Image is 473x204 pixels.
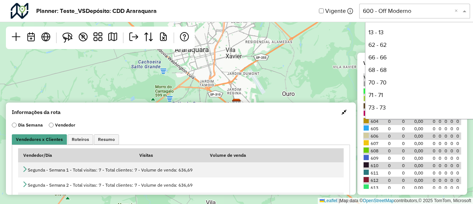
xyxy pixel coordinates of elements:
[363,110,388,118] td: 603
[232,98,241,108] img: CDD Araraquara
[338,198,340,203] span: |
[414,118,432,125] td: 0,00
[438,118,444,125] td: 0
[414,147,432,155] td: 0,00
[432,125,438,132] td: 0
[62,32,73,43] img: Selecionar atividades - laço
[438,184,444,191] td: 0
[444,147,450,155] td: 0
[456,169,461,177] td: 0
[363,73,388,81] th: Vendedor
[402,155,414,162] td: 0
[414,177,432,184] td: 0,00
[450,184,456,191] td: 0
[414,169,432,177] td: 0,00
[388,162,402,169] td: 0
[444,177,450,184] td: 0
[456,184,461,191] td: 0
[205,149,344,162] th: Volume de venda
[388,118,402,125] td: 0
[363,147,388,155] td: 608
[432,169,438,177] td: 0
[414,132,432,140] td: 0,00
[388,155,402,162] td: 0
[402,162,414,169] td: 0
[444,169,450,177] td: 0
[456,132,461,140] td: 0
[432,147,438,155] td: 0
[319,3,470,19] div: Vigente
[81,34,85,39] span: R
[388,177,402,184] td: 0
[456,147,461,155] td: 0
[86,7,157,15] strong: Depósito: CDD Araraquara
[450,177,456,184] td: 0
[438,155,444,162] td: 0
[402,147,414,155] td: 0
[456,118,461,125] td: 0
[438,147,444,155] td: 0
[402,169,414,177] td: 0
[12,122,17,128] input: Dia Semana
[402,118,414,125] td: 0
[49,122,75,128] label: Vendedor
[38,30,53,46] a: Visão geral - Abre nova aba
[363,103,388,110] td: 602
[450,118,456,125] td: 0
[22,166,340,173] div: Segunda - Semana 1 - Total visitas: 7 - Total clientes: 7 - Volume de venda: 636,69
[432,140,438,147] td: 0
[388,125,402,132] td: 0
[432,132,438,140] td: 0
[402,177,414,184] td: 0
[98,137,115,142] span: Resumo
[49,122,54,128] input: Vendedor
[444,125,450,132] td: 0
[432,118,438,125] td: 0
[347,8,353,14] em: As informações de visita de um planner vigente são consideradas oficiais e exportadas para outros...
[36,7,86,15] strong: Planner: Teste_VS
[79,32,88,41] em: Exibir rótulo
[18,149,134,162] th: Vendedor/Dia
[16,137,63,142] span: Vendedores x Clientes
[456,177,461,184] td: 0
[105,30,120,46] a: Roteirizar planner
[91,30,105,46] a: Gabarito
[450,147,456,155] td: 0
[438,125,444,132] td: 0
[363,198,394,203] a: OpenStreetMap
[444,155,450,162] td: 0
[432,184,438,191] td: 0
[363,96,388,103] td: 601
[444,132,450,140] td: 0
[388,169,402,177] td: 0
[456,125,461,132] td: 0
[388,132,402,140] td: 0
[388,140,402,147] td: 0
[402,184,414,191] td: 0
[363,118,388,125] td: 604
[456,162,461,169] td: 0
[363,169,388,177] td: 611
[363,132,388,140] td: 606
[363,59,392,67] strong: Vendedores
[72,137,89,142] span: Roteiros
[414,162,432,169] td: 0,00
[402,132,414,140] td: 0
[438,140,444,147] td: 0
[388,184,402,191] td: 0
[444,140,450,147] td: 0
[24,30,38,46] a: Planner D+1 ou D-1
[456,155,461,162] td: 0
[363,88,388,96] td: 600
[363,177,388,184] td: 612
[9,30,24,46] a: Iniciar novo planner
[363,155,388,162] td: 609
[455,7,461,15] span: Clear all
[134,149,205,162] th: Visitas
[363,184,388,191] td: 613
[402,125,414,132] td: 0
[318,198,473,204] div: Map data © contributors,© 2025 TomTom, Microsoft
[414,155,432,162] td: 0,00
[363,162,388,169] td: 610
[363,140,388,147] td: 607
